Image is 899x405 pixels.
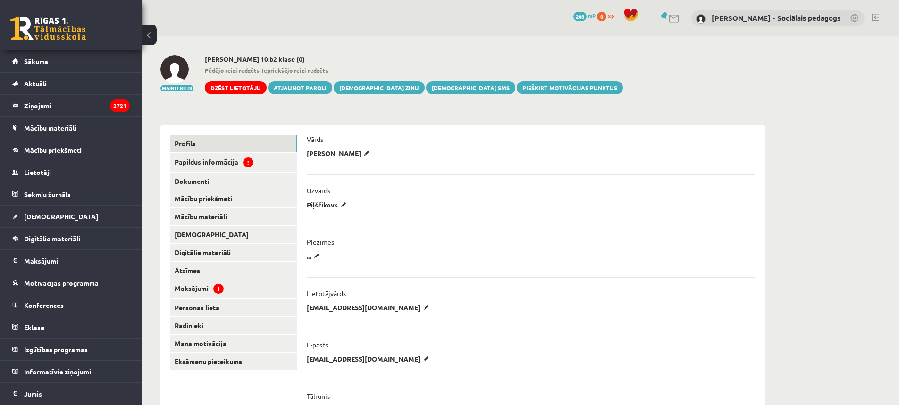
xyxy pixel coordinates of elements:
[573,12,587,21] span: 208
[24,234,80,243] span: Digitālie materiāli
[608,12,614,19] span: xp
[24,79,47,88] span: Aktuāli
[24,190,71,198] span: Sekmju žurnāls
[12,383,130,405] a: Jumis
[24,279,99,287] span: Motivācijas programma
[170,317,297,334] a: Radinieki
[160,85,193,91] button: Mainīt bildi
[24,323,44,331] span: Eklase
[24,367,91,376] span: Informatīvie ziņojumi
[12,228,130,249] a: Digitālie materiāli
[170,208,297,225] a: Mācību materiāli
[307,340,328,349] p: E-pasts
[12,139,130,161] a: Mācību priekšmeti
[588,12,596,19] span: mP
[12,50,130,72] a: Sākums
[307,238,334,246] p: Piezīmes
[12,183,130,205] a: Sekmju žurnāls
[307,355,432,363] p: [EMAIL_ADDRESS][DOMAIN_NAME]
[307,252,323,260] p: ...
[170,244,297,261] a: Digitālie materiāli
[10,17,86,40] a: Rīgas 1. Tālmācības vidusskola
[243,157,253,167] span: !
[24,146,82,154] span: Mācību priekšmeti
[12,272,130,294] a: Motivācijas programma
[597,12,606,21] span: 0
[213,284,224,294] span: 1
[24,389,42,398] span: Jumis
[205,66,260,74] b: Pēdējo reizi redzēts
[307,149,373,157] p: [PERSON_NAME]
[170,190,297,207] a: Mācību priekšmeti
[205,55,623,63] h2: [PERSON_NAME] 10.b2 klase (0)
[307,392,330,400] p: Tālrunis
[24,212,98,221] span: [DEMOGRAPHIC_DATA]
[307,135,323,143] p: Vārds
[12,316,130,338] a: Eklase
[573,12,596,19] a: 208 mP
[517,81,623,94] a: Piešķirt motivācijas punktus
[205,66,623,74] span: - -
[24,168,51,176] span: Lietotāji
[12,294,130,316] a: Konferences
[12,361,130,382] a: Informatīvie ziņojumi
[24,345,88,354] span: Izglītības programas
[170,353,297,370] a: Eksāmenu pieteikums
[170,135,297,152] a: Profils
[24,250,130,272] legend: Maksājumi
[262,66,328,74] b: Iepriekšējo reizi redzēts
[205,81,267,94] a: Dzēst lietotāju
[12,250,130,272] a: Maksājumi
[597,12,619,19] a: 0 xp
[24,301,64,309] span: Konferences
[712,13,840,23] a: [PERSON_NAME] - Sociālais pedagogs
[160,55,189,83] img: Igors Piļščikovs
[12,339,130,360] a: Izglītības programas
[170,173,297,190] a: Dokumenti
[170,299,297,316] a: Personas lieta
[12,95,130,116] a: Ziņojumi2721
[268,81,332,94] a: Atjaunot paroli
[24,124,76,132] span: Mācību materiāli
[170,279,297,298] a: Maksājumi1
[334,81,425,94] a: [DEMOGRAPHIC_DATA] ziņu
[24,95,130,116] legend: Ziņojumi
[307,200,350,209] p: Piļščikovs
[307,289,346,298] p: Lietotājvārds
[170,153,297,172] a: Papildus informācija!
[24,57,48,66] span: Sākums
[110,99,130,112] i: 2721
[307,186,330,195] p: Uzvārds
[307,303,432,312] p: [EMAIL_ADDRESS][DOMAIN_NAME]
[12,73,130,94] a: Aktuāli
[170,262,297,279] a: Atzīmes
[170,335,297,352] a: Mana motivācija
[12,206,130,227] a: [DEMOGRAPHIC_DATA]
[170,226,297,243] a: [DEMOGRAPHIC_DATA]
[12,117,130,139] a: Mācību materiāli
[426,81,515,94] a: [DEMOGRAPHIC_DATA] SMS
[696,14,706,24] img: Dagnija Gaubšteina - Sociālais pedagogs
[12,161,130,183] a: Lietotāji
